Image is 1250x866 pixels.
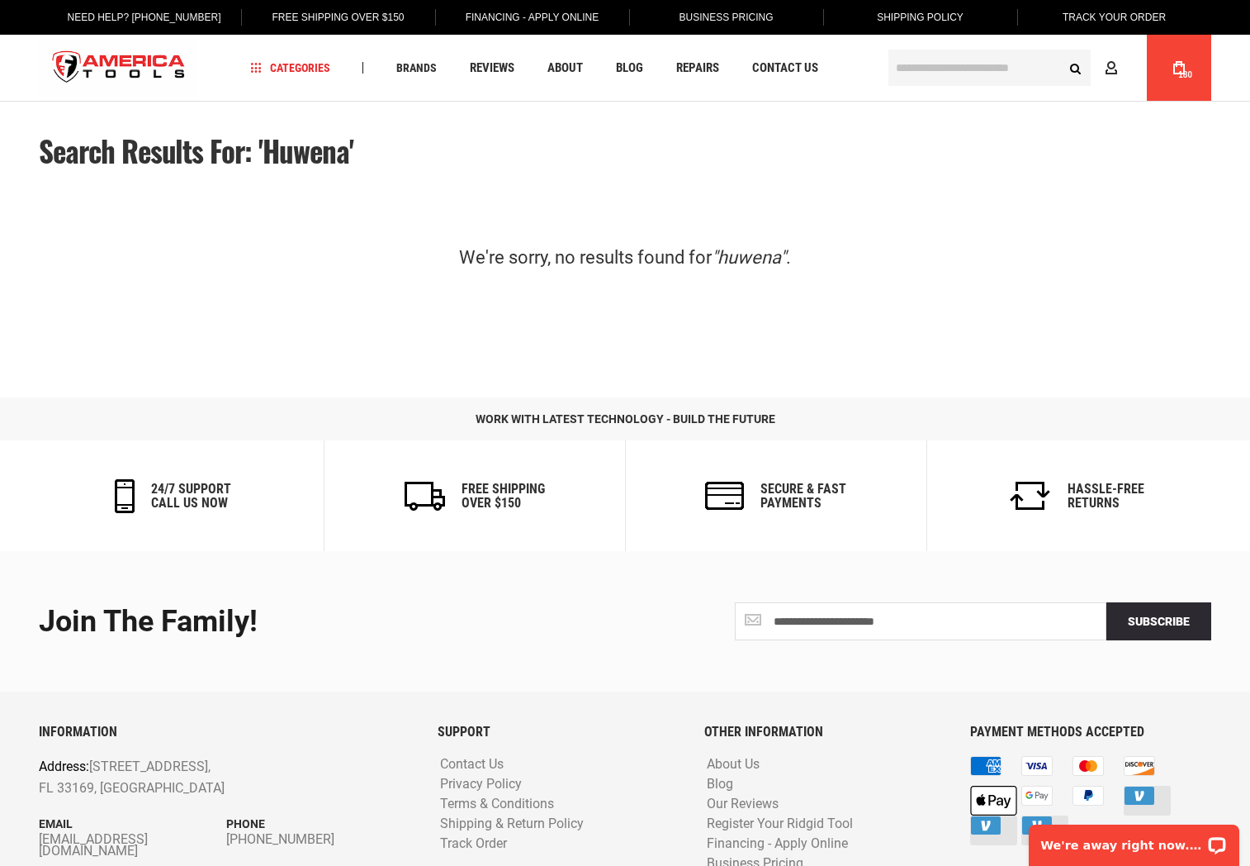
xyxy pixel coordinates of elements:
[703,836,852,852] a: Financing - Apply Online
[970,725,1211,740] h6: PAYMENT METHODS ACCEPTED
[1018,814,1250,866] iframe: LiveChat chat widget
[616,62,643,74] span: Blog
[39,37,199,99] a: store logo
[703,797,783,812] a: Our Reviews
[39,606,613,639] div: Join the Family!
[39,834,226,857] a: [EMAIL_ADDRESS][DOMAIN_NAME]
[1178,70,1192,79] span: 180
[540,57,590,79] a: About
[39,725,413,740] h6: INFORMATION
[244,57,338,79] a: Categories
[226,834,414,845] a: [PHONE_NUMBER]
[436,797,558,812] a: Terms & Conditions
[877,12,964,23] span: Shipping Policy
[703,777,737,792] a: Blog
[752,62,818,74] span: Contact Us
[462,482,545,511] h6: Free Shipping Over $150
[251,62,330,74] span: Categories
[226,815,414,833] p: Phone
[39,37,199,99] img: America Tools
[703,757,764,773] a: About Us
[39,815,226,833] p: Email
[151,482,231,511] h6: 24/7 support call us now
[396,62,437,74] span: Brands
[1128,615,1190,628] span: Subscribe
[704,725,945,740] h6: OTHER INFORMATION
[712,247,786,268] em: "huwena"
[470,62,514,74] span: Reviews
[39,759,89,774] span: Address:
[760,482,846,511] h6: secure & fast payments
[1068,482,1144,511] h6: Hassle-Free Returns
[462,57,522,79] a: Reviews
[1163,35,1195,101] a: 180
[608,57,651,79] a: Blog
[436,836,511,852] a: Track Order
[389,57,444,79] a: Brands
[547,62,583,74] span: About
[703,816,857,832] a: Register Your Ridgid Tool
[436,757,508,773] a: Contact Us
[39,129,353,172] span: Search results for: 'huwena'
[1106,602,1211,640] button: Subscribe
[745,57,826,79] a: Contact Us
[436,777,526,792] a: Privacy Policy
[676,62,719,74] span: Repairs
[436,816,588,832] a: Shipping & Return Policy
[39,756,339,798] p: [STREET_ADDRESS], FL 33169, [GEOGRAPHIC_DATA]
[669,57,727,79] a: Repairs
[1059,52,1091,83] button: Search
[438,725,679,740] h6: SUPPORT
[274,238,976,278] div: We're sorry, no results found for .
